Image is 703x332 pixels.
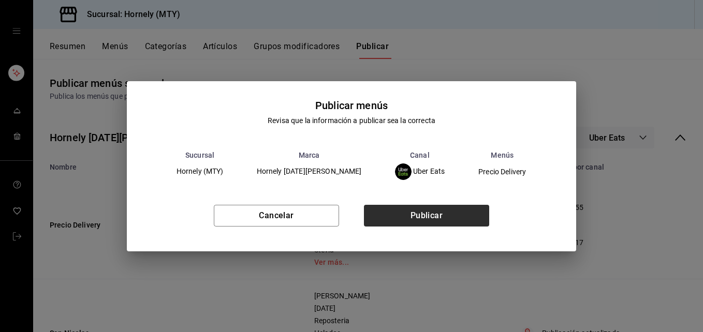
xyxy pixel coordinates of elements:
button: Cancelar [214,205,339,227]
th: Menús [461,151,543,159]
span: Precio Delivery [478,168,526,175]
th: Marca [240,151,378,159]
td: Hornely [DATE][PERSON_NAME] [240,159,378,184]
div: Uber Eats [395,163,445,180]
th: Sucursal [160,151,240,159]
button: Publicar [364,205,489,227]
div: Publicar menús [315,98,388,113]
td: Hornely (MTY) [160,159,240,184]
div: Revisa que la información a publicar sea la correcta [268,115,435,126]
th: Canal [378,151,462,159]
